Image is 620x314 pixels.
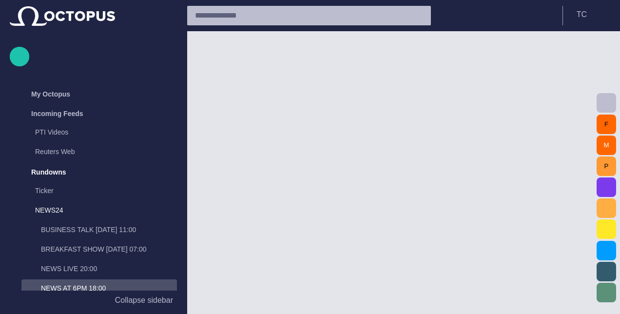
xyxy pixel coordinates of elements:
div: BUSINESS TALK [DATE] 11:00 [21,221,177,240]
button: F [597,115,616,134]
p: NEWS AT 6PM 18:00 [41,283,177,293]
div: Reuters Web [16,143,177,162]
p: Incoming Feeds [31,109,83,118]
p: My Octopus [31,89,70,99]
p: BUSINESS TALK [DATE] 11:00 [41,225,177,235]
p: Rundowns [31,167,66,177]
p: Collapse sidebar [115,294,173,306]
p: T C [577,9,587,20]
button: M [597,136,616,155]
p: Reuters Web [35,147,177,157]
div: NEWS AT 6PM 18:00 [21,279,177,299]
button: TC [569,6,614,23]
p: BREAKFAST SHOW [DATE] 07:00 [41,244,177,254]
img: Octopus News Room [10,6,115,26]
ul: main menu [10,84,177,291]
div: Ticker [16,182,177,201]
p: NEWS LIVE 20:00 [41,264,177,274]
button: Collapse sidebar [10,291,177,310]
button: P [597,157,616,176]
p: Ticker [35,186,177,196]
div: PTI Videos [16,123,177,143]
div: BREAKFAST SHOW [DATE] 07:00 [21,240,177,260]
p: PTI Videos [35,127,177,137]
div: NEWS LIVE 20:00 [21,260,177,279]
p: NEWS24 [35,205,157,215]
